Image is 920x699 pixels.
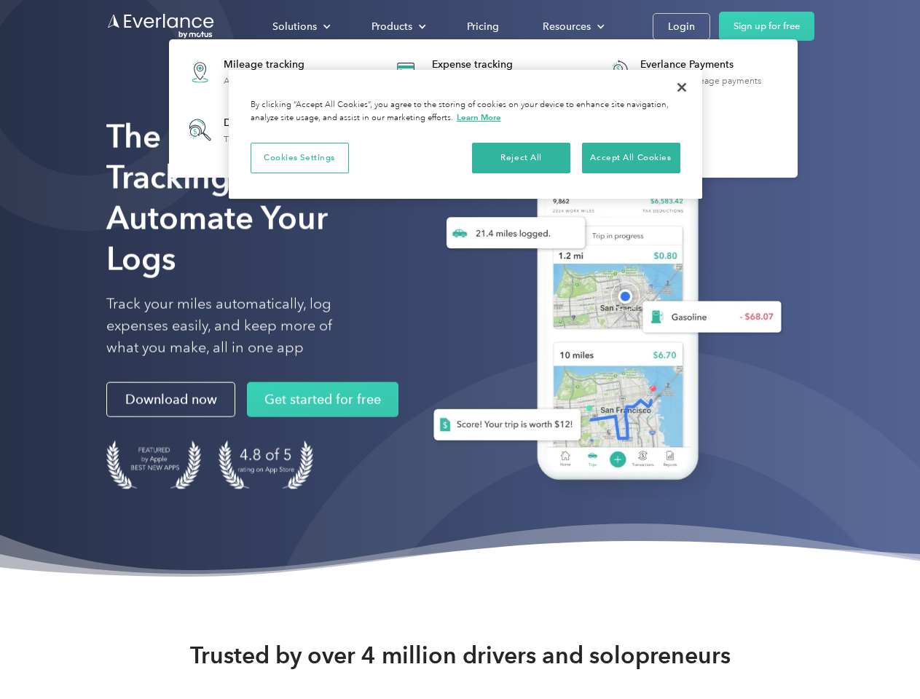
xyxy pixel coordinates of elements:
[582,143,680,173] button: Accept All Cookies
[251,99,680,125] div: By clicking “Accept All Cookies”, you agree to the storing of cookies on your device to enhance s...
[385,48,544,95] a: Expense trackingAutomatic transaction logs
[224,76,318,86] div: Automatic mileage logs
[251,143,349,173] button: Cookies Settings
[357,14,438,39] div: Products
[190,641,731,670] strong: Trusted by over 4 million drivers and solopreneurs
[106,441,201,489] img: Badge for Featured by Apple Best New Apps
[247,382,398,417] a: Get started for free
[219,441,313,489] img: 4.9 out of 5 stars on the app store
[543,17,591,36] div: Resources
[224,116,309,130] div: Deduction finder
[410,138,793,502] img: Everlance, mileage tracker app, expense tracking app
[224,134,309,144] div: Tax deduction review
[229,70,702,199] div: Privacy
[653,13,710,40] a: Login
[371,17,412,36] div: Products
[169,39,798,178] nav: Products
[452,14,514,39] a: Pricing
[528,14,616,39] div: Resources
[668,17,695,36] div: Login
[719,12,814,41] a: Sign up for free
[472,143,570,173] button: Reject All
[176,48,326,95] a: Mileage trackingAutomatic mileage logs
[666,71,698,103] button: Close
[457,112,501,122] a: More information about your privacy, opens in a new tab
[432,58,537,72] div: Expense tracking
[593,48,768,95] a: Everlance PaymentsHands-free mileage payments
[224,58,318,72] div: Mileage tracking
[106,12,216,40] a: Go to homepage
[258,14,342,39] div: Solutions
[176,106,316,154] a: Deduction finderTax deduction review
[106,293,366,359] p: Track your miles automatically, log expenses easily, and keep more of what you make, all in one app
[229,70,702,199] div: Cookie banner
[640,58,761,72] div: Everlance Payments
[106,382,235,417] a: Download now
[272,17,317,36] div: Solutions
[467,17,499,36] div: Pricing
